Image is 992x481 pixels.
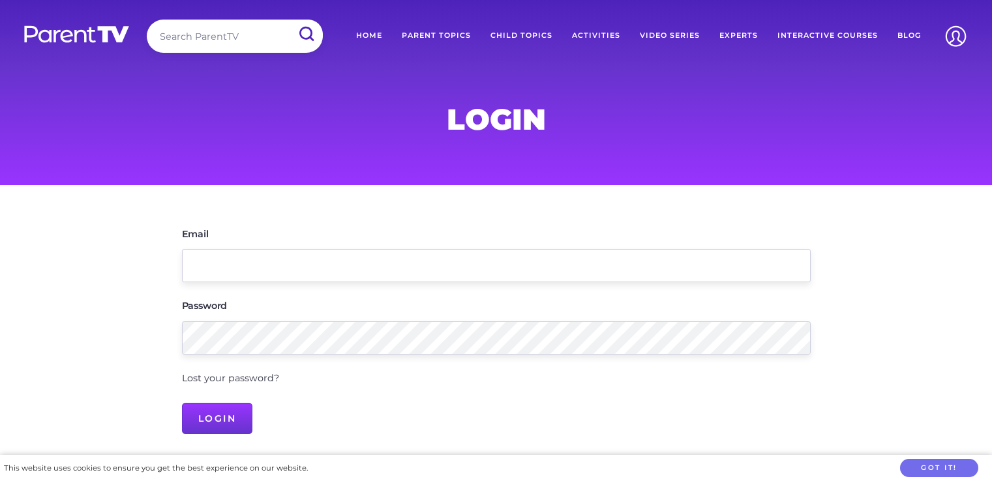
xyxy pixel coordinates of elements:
input: Search ParentTV [147,20,323,53]
a: Home [346,20,392,52]
a: Activities [562,20,630,52]
h1: Login [182,106,811,132]
a: Video Series [630,20,710,52]
a: Experts [710,20,768,52]
label: Email [182,229,209,239]
a: Interactive Courses [768,20,888,52]
input: Login [182,403,253,434]
img: parenttv-logo-white.4c85aaf.svg [23,25,130,44]
a: Blog [888,20,931,52]
img: Account [939,20,972,53]
a: Lost your password? [182,372,279,384]
input: Submit [289,20,323,49]
a: Child Topics [481,20,562,52]
a: Parent Topics [392,20,481,52]
label: Password [182,301,228,310]
div: This website uses cookies to ensure you get the best experience on our website. [4,461,308,475]
button: Got it! [900,459,978,478]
